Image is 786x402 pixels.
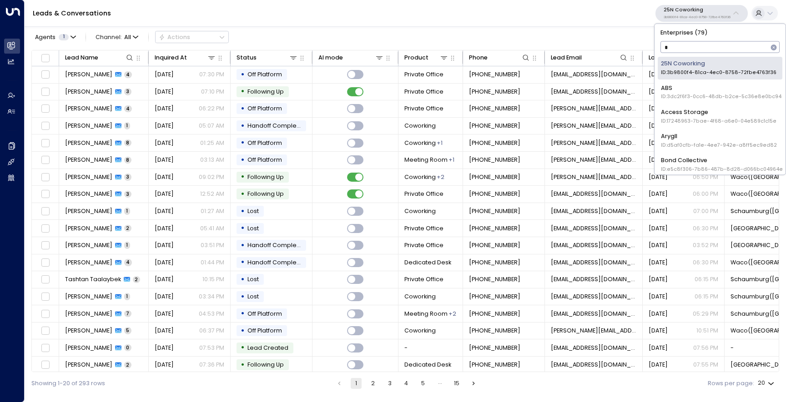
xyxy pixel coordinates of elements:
[65,327,112,335] span: Tobie Fisher
[731,207,785,215] span: Schaumburg(IL)
[124,105,132,112] span: 4
[247,241,307,249] span: Handoff Completed
[155,361,174,369] span: Aug 21, 2025
[649,156,668,164] span: Sep 02, 2025
[404,241,443,249] span: Private Office
[65,258,112,267] span: Trent Hassell
[469,207,520,215] span: +13475011068
[731,224,785,233] span: Frisco(TX)
[318,53,343,63] div: AI mode
[404,173,436,181] span: Coworking
[649,53,694,63] div: Last Interacted
[664,15,731,19] p: 3b9800f4-81ca-4ec0-8758-72fbe4763f36
[241,255,245,269] div: •
[649,190,668,198] span: Sep 01, 2025
[40,69,50,80] span: Toggle select row
[40,206,50,217] span: Toggle select row
[241,324,245,338] div: •
[469,361,520,369] span: +16304408872
[247,361,284,368] span: Following Up
[437,173,444,181] div: Meeting Room,Private Office
[247,190,284,198] span: Following Up
[404,207,436,215] span: Coworking
[241,290,245,304] div: •
[664,7,731,13] p: 25N Coworking
[649,344,668,352] span: Aug 22, 2025
[551,53,582,63] div: Lead Email
[247,173,284,181] span: Following Up
[201,241,224,249] p: 03:51 PM
[469,88,520,96] span: +18479240208
[155,53,187,63] div: Inquired At
[649,139,668,147] span: Sep 02, 2025
[551,224,637,233] span: krakkasani@crocusitllc.com
[65,53,135,63] div: Lead Name
[649,327,668,335] span: Aug 25, 2025
[731,190,785,198] span: Waco(TX)
[241,238,245,253] div: •
[65,241,112,249] span: Kalyan Akkasani
[469,241,520,249] span: +19562204194
[65,310,112,318] span: James Macchitelli
[731,258,785,267] span: Waco(TX)
[241,273,245,287] div: •
[404,293,436,301] span: Coworking
[368,378,378,389] button: Go to page 2
[469,122,520,130] span: +13024042726
[551,173,637,181] span: jurijs@effodio.com
[40,240,50,251] span: Toggle select row
[655,5,748,22] button: 25N Coworking3b9800f4-81ca-4ec0-8758-72fbe4763f36
[404,70,443,79] span: Private Office
[241,136,245,150] div: •
[40,258,50,268] span: Toggle select row
[731,310,785,318] span: Schaumburg(IL)
[247,88,284,95] span: Following Up
[40,121,50,131] span: Toggle select row
[693,241,718,249] p: 03:52 PM
[649,122,668,130] span: Yesterday
[469,344,520,352] span: +16304408872
[155,31,229,43] button: Actions
[469,327,520,335] span: +12549410034
[404,310,448,318] span: Meeting Room
[40,308,50,319] span: Toggle select row
[551,207,637,215] span: abdullahzaf@gmail.com
[551,361,637,369] span: jacobtzwiezen@outlook.com
[155,104,174,113] span: Aug 21, 2025
[124,293,130,300] span: 1
[241,221,245,235] div: •
[404,53,428,63] div: Product
[247,156,282,164] span: Off Platform
[551,275,637,283] span: tashtand@gmail.com
[155,70,174,79] span: Aug 28, 2025
[551,344,637,352] span: jacobtzwiezen@outlook.com
[247,207,259,215] span: Lost
[551,104,637,113] span: jonathan@lokationre.com
[661,60,776,76] div: 25N Coworking
[65,88,112,96] span: Elisabeth Gavin
[124,327,131,334] span: 5
[247,224,259,232] span: Lost
[693,190,718,198] p: 06:00 PM
[468,378,479,389] button: Go to next page
[693,310,718,318] p: 05:29 PM
[40,104,50,114] span: Toggle select row
[551,70,637,79] span: nashondupuy@gmail.com
[201,207,224,215] p: 01:27 AM
[469,310,520,318] span: +18474144532
[241,170,245,184] div: •
[551,122,637,130] span: brian.morris@ematrixdb.com
[758,377,776,389] div: 20
[65,361,112,369] span: Jacob Zwiezen
[124,362,131,368] span: 2
[92,31,141,43] span: Channel:
[693,207,718,215] p: 07:00 PM
[404,361,451,369] span: Dedicated Desk
[124,88,131,95] span: 3
[469,53,488,63] div: Phone
[247,70,282,78] span: Off Platform
[65,344,112,352] span: Jacob Zwiezen
[199,344,224,352] p: 07:53 PM
[469,53,531,63] div: Phone
[708,379,754,388] label: Rows per page:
